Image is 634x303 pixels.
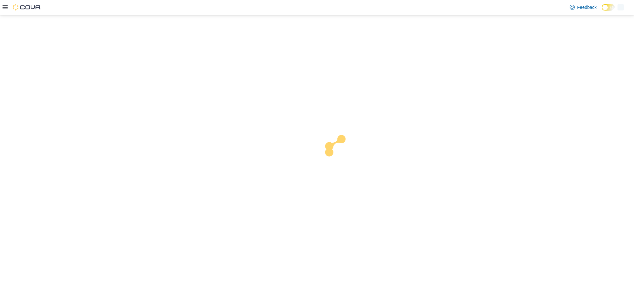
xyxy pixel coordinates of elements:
[567,1,599,14] a: Feedback
[317,130,365,178] img: cova-loader
[602,4,615,11] input: Dark Mode
[13,4,41,10] img: Cova
[577,4,597,10] span: Feedback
